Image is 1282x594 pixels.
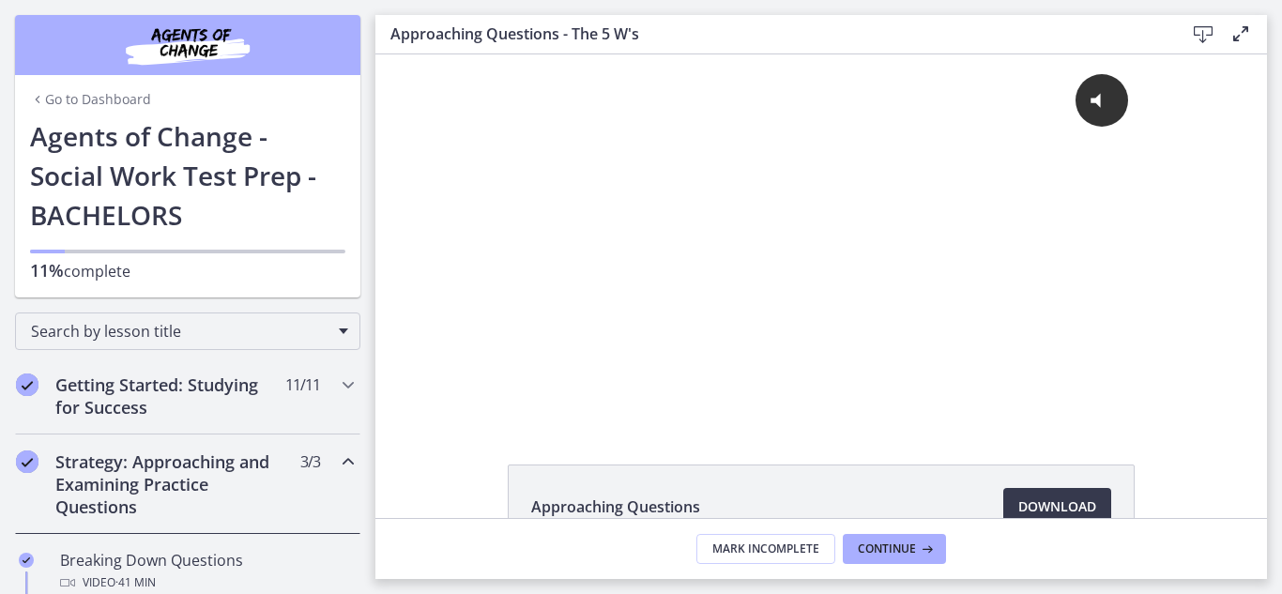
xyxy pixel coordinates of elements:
[30,90,151,109] a: Go to Dashboard
[390,23,1154,45] h3: Approaching Questions - The 5 W's
[696,534,835,564] button: Mark Incomplete
[712,541,819,556] span: Mark Incomplete
[30,259,64,282] span: 11%
[30,259,345,282] p: complete
[858,541,916,556] span: Continue
[843,534,946,564] button: Continue
[375,54,1267,421] iframe: Video Lesson
[55,373,284,419] h2: Getting Started: Studying for Success
[30,116,345,235] h1: Agents of Change - Social Work Test Prep - BACHELORS
[115,571,156,594] span: · 41 min
[531,495,700,518] span: Approaching Questions
[60,549,353,594] div: Breaking Down Questions
[300,450,320,473] span: 3 / 3
[285,373,320,396] span: 11 / 11
[60,571,353,594] div: Video
[15,312,360,350] div: Search by lesson title
[16,373,38,396] i: Completed
[75,23,300,68] img: Agents of Change Social Work Test Prep
[31,321,329,342] span: Search by lesson title
[55,450,284,518] h2: Strategy: Approaching and Examining Practice Questions
[1003,488,1111,525] a: Download
[19,553,34,568] i: Completed
[1018,495,1096,518] span: Download
[16,450,38,473] i: Completed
